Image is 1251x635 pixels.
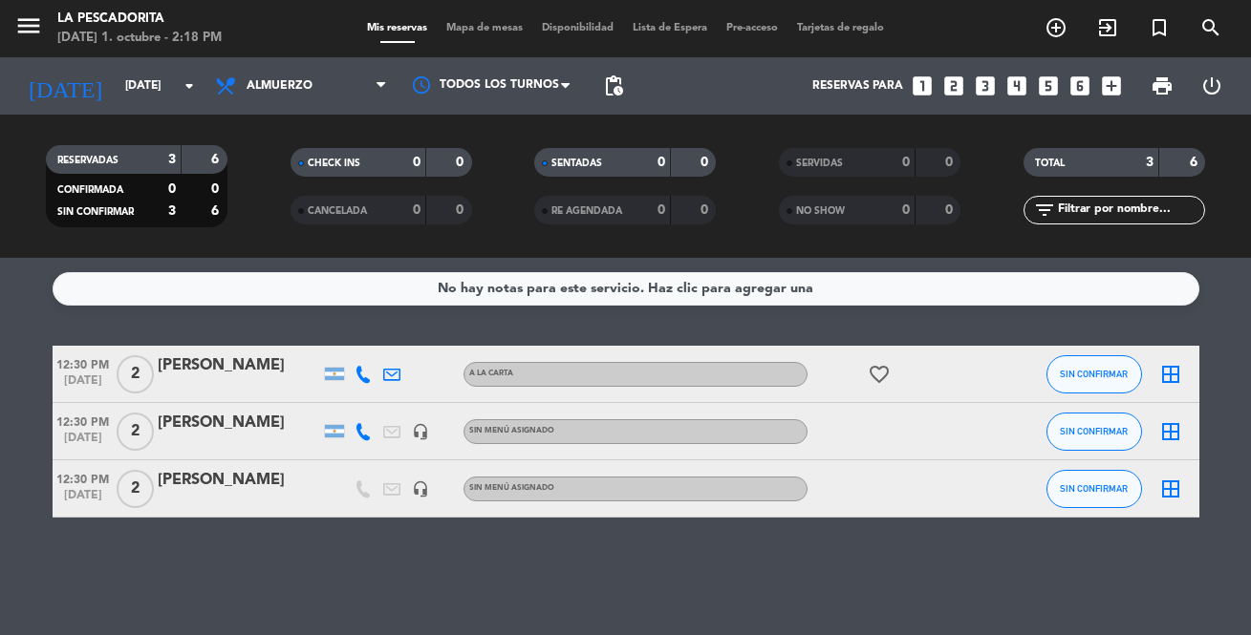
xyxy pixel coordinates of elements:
span: CHECK INS [308,159,360,168]
span: RE AGENDADA [551,206,622,216]
i: add_box [1099,74,1124,98]
strong: 3 [168,204,176,218]
span: 12:30 PM [53,467,114,489]
span: print [1151,74,1174,97]
span: Disponibilidad [532,23,623,33]
span: [DATE] [53,489,114,511]
i: [DATE] [14,65,116,107]
span: CANCELADA [308,206,367,216]
span: Sin menú asignado [469,484,554,492]
span: Lista de Espera [623,23,717,33]
i: looks_4 [1004,74,1029,98]
span: SIN CONFIRMAR [1060,483,1128,494]
span: Reservas para [812,79,903,93]
i: looks_two [941,74,966,98]
strong: 0 [658,156,665,169]
span: pending_actions [602,74,625,97]
span: Pre-acceso [717,23,787,33]
span: RESERVADAS [57,156,119,165]
span: SIN CONFIRMAR [1060,426,1128,436]
strong: 0 [456,156,467,169]
i: add_circle_outline [1045,16,1068,39]
strong: 0 [945,203,957,217]
strong: 6 [211,153,223,166]
button: SIN CONFIRMAR [1046,470,1142,508]
div: No hay notas para este servicio. Haz clic para agregar una [438,278,813,300]
span: SIN CONFIRMAR [1060,369,1128,379]
strong: 0 [701,156,712,169]
div: La Pescadorita [57,10,222,29]
i: headset_mic [412,423,429,440]
strong: 0 [413,203,421,217]
span: 12:30 PM [53,410,114,432]
span: A LA CARTA [469,370,513,377]
strong: 3 [168,153,176,166]
strong: 0 [658,203,665,217]
i: exit_to_app [1096,16,1119,39]
strong: 6 [211,204,223,218]
i: looks_one [910,74,935,98]
span: Mapa de mesas [437,23,532,33]
i: favorite_border [868,363,891,386]
span: Sin menú asignado [469,427,554,434]
button: SIN CONFIRMAR [1046,355,1142,393]
span: 12:30 PM [53,352,114,374]
i: looks_3 [973,74,998,98]
i: turned_in_not [1148,16,1171,39]
span: 2 [117,355,154,393]
div: [PERSON_NAME] [158,468,320,493]
i: border_all [1159,363,1182,386]
span: SERVIDAS [796,159,843,168]
div: LOG OUT [1187,57,1237,115]
strong: 0 [902,203,910,217]
i: menu [14,11,43,40]
div: [DATE] 1. octubre - 2:18 PM [57,29,222,48]
span: [DATE] [53,374,114,396]
span: 2 [117,413,154,451]
span: CONFIRMADA [57,185,123,195]
strong: 0 [701,203,712,217]
strong: 0 [945,156,957,169]
i: looks_5 [1036,74,1061,98]
i: headset_mic [412,480,429,497]
strong: 0 [456,203,467,217]
span: TOTAL [1035,159,1065,168]
span: NO SHOW [796,206,845,216]
span: Tarjetas de regalo [787,23,894,33]
i: filter_list [1033,199,1056,222]
span: Mis reservas [357,23,437,33]
button: SIN CONFIRMAR [1046,413,1142,451]
span: 2 [117,470,154,508]
i: search [1199,16,1222,39]
span: [DATE] [53,432,114,454]
div: [PERSON_NAME] [158,411,320,435]
div: [PERSON_NAME] [158,353,320,378]
strong: 0 [902,156,910,169]
i: border_all [1159,420,1182,443]
strong: 0 [211,182,223,196]
i: arrow_drop_down [178,74,201,97]
span: Almuerzo [247,79,313,93]
i: border_all [1159,477,1182,500]
strong: 6 [1190,156,1201,169]
strong: 3 [1146,156,1154,169]
i: looks_6 [1068,74,1092,98]
span: SIN CONFIRMAR [57,207,134,217]
button: menu [14,11,43,47]
strong: 0 [413,156,421,169]
span: SENTADAS [551,159,602,168]
strong: 0 [168,182,176,196]
input: Filtrar por nombre... [1056,200,1204,221]
i: power_settings_new [1200,74,1223,97]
